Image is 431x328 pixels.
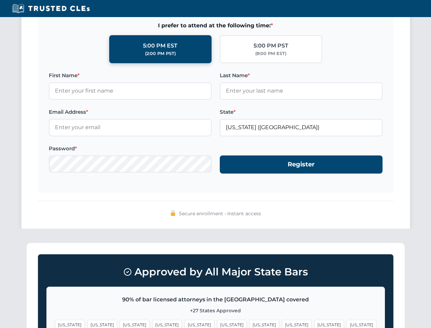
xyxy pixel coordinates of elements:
[49,82,212,99] input: Enter your first name
[49,21,383,30] span: I prefer to attend at the following time:
[254,41,288,50] div: 5:00 PM PST
[220,155,383,174] button: Register
[143,41,177,50] div: 5:00 PM EST
[49,119,212,136] input: Enter your email
[220,108,383,116] label: State
[49,108,212,116] label: Email Address
[255,50,286,57] div: (8:00 PM EST)
[220,119,383,136] input: Florida (FL)
[220,82,383,99] input: Enter your last name
[220,71,383,80] label: Last Name
[46,263,385,281] h3: Approved by All Major State Bars
[49,145,212,153] label: Password
[49,71,212,80] label: First Name
[170,210,176,216] img: 🔒
[55,295,376,304] p: 90% of bar licensed attorneys in the [GEOGRAPHIC_DATA] covered
[10,3,92,14] img: Trusted CLEs
[55,307,376,314] p: +27 States Approved
[145,50,176,57] div: (2:00 PM PST)
[179,210,261,217] span: Secure enrollment • Instant access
